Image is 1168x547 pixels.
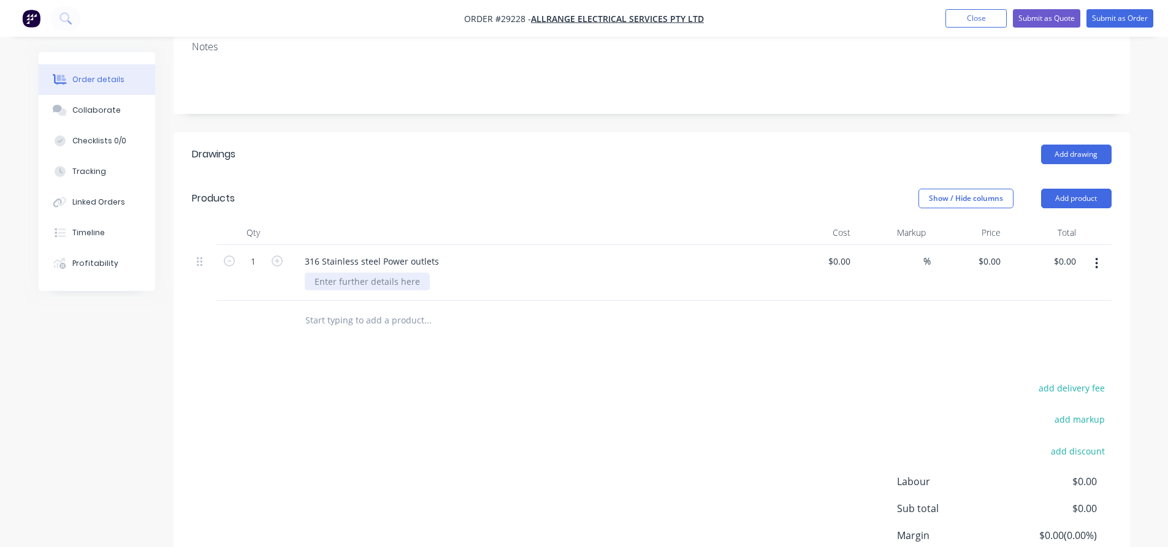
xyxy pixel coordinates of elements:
[1086,9,1153,28] button: Submit as Order
[192,191,235,206] div: Products
[39,248,155,279] button: Profitability
[72,166,106,177] div: Tracking
[781,221,856,245] div: Cost
[39,156,155,187] button: Tracking
[216,221,290,245] div: Qty
[1032,380,1112,396] button: add delivery fee
[1006,501,1096,516] span: $0.00
[1045,442,1112,459] button: add discount
[72,227,105,238] div: Timeline
[897,474,1006,489] span: Labour
[39,95,155,126] button: Collaborate
[305,308,550,333] input: Start typing to add a product...
[1048,411,1112,428] button: add markup
[295,252,449,270] div: 316 Stainless steel Power outlets
[22,9,40,28] img: Factory
[897,528,1006,543] span: Margin
[72,197,125,208] div: Linked Orders
[1041,145,1112,164] button: Add drawing
[39,126,155,156] button: Checklists 0/0
[72,135,126,146] div: Checklists 0/0
[72,105,121,116] div: Collaborate
[897,501,1006,516] span: Sub total
[1013,9,1080,28] button: Submit as Quote
[39,187,155,217] button: Linked Orders
[531,13,704,25] a: Allrange Electrical Services Pty Ltd
[931,221,1006,245] div: Price
[1006,221,1081,245] div: Total
[918,189,1013,208] button: Show / Hide columns
[72,258,118,269] div: Profitability
[945,9,1007,28] button: Close
[1006,474,1096,489] span: $0.00
[1006,528,1096,543] span: $0.00 ( 0.00 %)
[855,221,931,245] div: Markup
[72,74,124,85] div: Order details
[192,41,1112,53] div: Notes
[39,64,155,95] button: Order details
[39,217,155,248] button: Timeline
[464,13,531,25] span: Order #29228 -
[923,254,931,268] span: %
[1041,189,1112,208] button: Add product
[192,147,235,162] div: Drawings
